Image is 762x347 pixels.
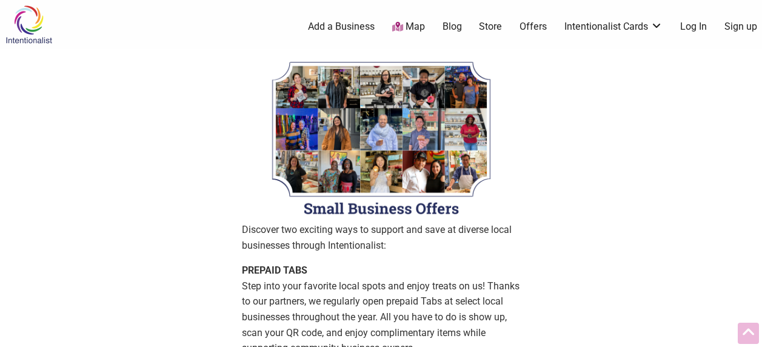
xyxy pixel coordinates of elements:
a: Store [479,20,502,33]
a: Add a Business [308,20,375,33]
a: Log In [680,20,707,33]
a: Intentionalist Cards [564,20,663,33]
a: Offers [520,20,547,33]
a: Blog [443,20,462,33]
p: Discover two exciting ways to support and save at diverse local businesses through Intentionalist: [242,222,521,253]
a: Sign up [724,20,757,33]
img: Welcome to Intentionalist Passes [242,55,521,222]
a: Map [392,20,425,34]
div: Scroll Back to Top [738,323,759,344]
strong: PREPAID TABS [242,264,307,276]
